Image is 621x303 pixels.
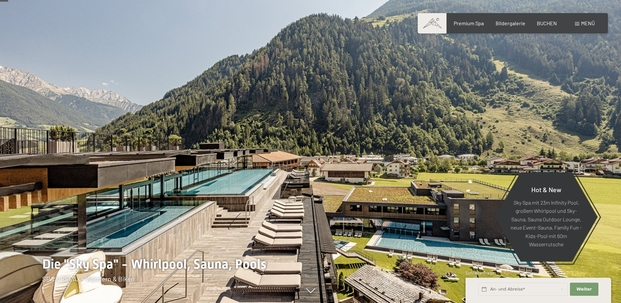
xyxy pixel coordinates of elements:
span: Schnellanfrage [466,270,494,275]
span: Hot & New [531,185,561,193]
p: Sky Spa mit 23m Infinity Pool, großem Whirlpool und Sky-Sauna, Sauna Outdoor Lounge, neue Event-S... [511,198,582,249]
span: Menü [581,20,595,26]
a: Premium Spa [454,20,484,26]
a: Bildergalerie [496,20,525,26]
span: Weiter [576,286,592,292]
button: Weiter [570,283,598,296]
a: BUCHEN [537,20,557,26]
a: Hot & New Sky Spa mit 23m Infinity Pool, großem Whirlpool und Sky-Sauna, Sauna Outdoor Lounge, ne... [494,172,598,262]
